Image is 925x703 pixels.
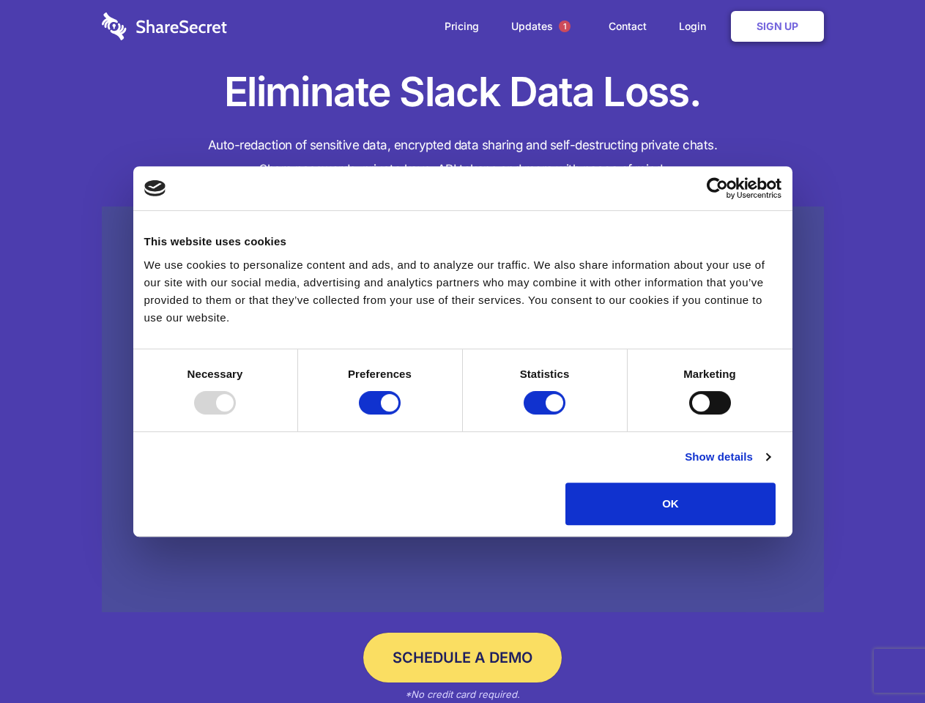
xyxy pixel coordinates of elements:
a: Login [664,4,728,49]
h1: Eliminate Slack Data Loss. [102,66,824,119]
img: logo [144,180,166,196]
a: Wistia video thumbnail [102,207,824,613]
div: We use cookies to personalize content and ads, and to analyze our traffic. We also share informat... [144,256,781,327]
a: Sign Up [731,11,824,42]
a: Show details [685,448,770,466]
a: Pricing [430,4,494,49]
h4: Auto-redaction of sensitive data, encrypted data sharing and self-destructing private chats. Shar... [102,133,824,182]
button: OK [565,483,776,525]
a: Usercentrics Cookiebot - opens in a new window [653,177,781,199]
strong: Statistics [520,368,570,380]
span: 1 [559,21,571,32]
strong: Preferences [348,368,412,380]
a: Contact [594,4,661,49]
div: This website uses cookies [144,233,781,250]
strong: Necessary [187,368,243,380]
a: Schedule a Demo [363,633,562,682]
em: *No credit card required. [405,688,520,700]
strong: Marketing [683,368,736,380]
img: logo-wordmark-white-trans-d4663122ce5f474addd5e946df7df03e33cb6a1c49d2221995e7729f52c070b2.svg [102,12,227,40]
